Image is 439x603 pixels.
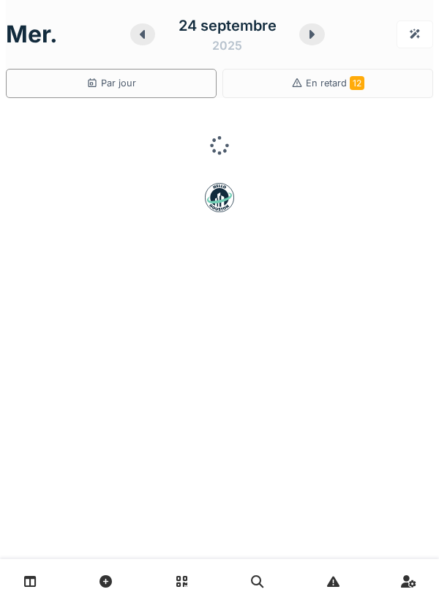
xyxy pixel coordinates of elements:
[6,20,58,48] h1: mer.
[86,76,136,90] div: Par jour
[179,15,277,37] div: 24 septembre
[306,78,364,89] span: En retard
[205,183,234,212] img: badge-BVDL4wpA.svg
[212,37,242,54] div: 2025
[350,76,364,90] span: 12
